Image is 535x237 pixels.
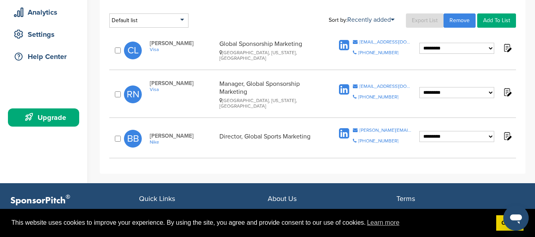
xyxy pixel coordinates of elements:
span: [PERSON_NAME] [150,133,215,139]
div: Sort by: [329,17,394,23]
span: RN [124,85,142,103]
a: Settings [8,25,79,44]
a: Help Center [8,47,79,66]
a: Remove [444,13,476,28]
div: Default list [109,13,188,28]
span: About Us [268,194,297,203]
a: Add To List [477,13,516,28]
div: Manager, Global Sponsorship Marketing [219,80,322,109]
div: Upgrade [12,110,79,125]
div: [PHONE_NUMBER] [358,50,398,55]
a: Analytics [8,3,79,21]
span: BB [124,130,142,148]
a: Upgrade [8,108,79,127]
a: Visa [150,47,215,52]
div: [PHONE_NUMBER] [358,95,398,99]
div: [GEOGRAPHIC_DATA], [US_STATE], [GEOGRAPHIC_DATA] [219,98,322,109]
span: Quick Links [139,194,175,203]
a: Recently added [347,16,394,24]
div: [GEOGRAPHIC_DATA], [US_STATE], [GEOGRAPHIC_DATA] [219,50,322,61]
iframe: Button to launch messaging window [503,205,529,231]
a: learn more about cookies [366,217,401,229]
div: [PERSON_NAME][EMAIL_ADDRESS][PERSON_NAME][DOMAIN_NAME] [360,128,412,133]
div: [EMAIL_ADDRESS][DOMAIN_NAME] [360,84,412,89]
div: Global Sponsorship Marketing [219,40,322,61]
p: SponsorPitch [10,195,139,207]
span: CL [124,42,142,59]
span: [PERSON_NAME] [150,80,215,87]
div: Analytics [12,5,79,19]
span: ® [66,192,70,202]
img: Notes [502,131,512,141]
img: Notes [502,43,512,53]
span: Terms [396,194,415,203]
span: This website uses cookies to improve your experience. By using the site, you agree and provide co... [11,217,490,229]
span: [PERSON_NAME] [150,40,215,47]
img: Notes [502,87,512,97]
div: [EMAIL_ADDRESS][DOMAIN_NAME] [360,40,412,44]
div: Help Center [12,49,79,64]
div: [PHONE_NUMBER] [358,138,398,143]
div: Director, Global Sports Marketing [219,133,322,145]
a: Nike [150,139,215,145]
div: Settings [12,27,79,42]
a: Export List [406,13,444,28]
a: Visa [150,87,215,92]
a: dismiss cookie message [496,215,524,231]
